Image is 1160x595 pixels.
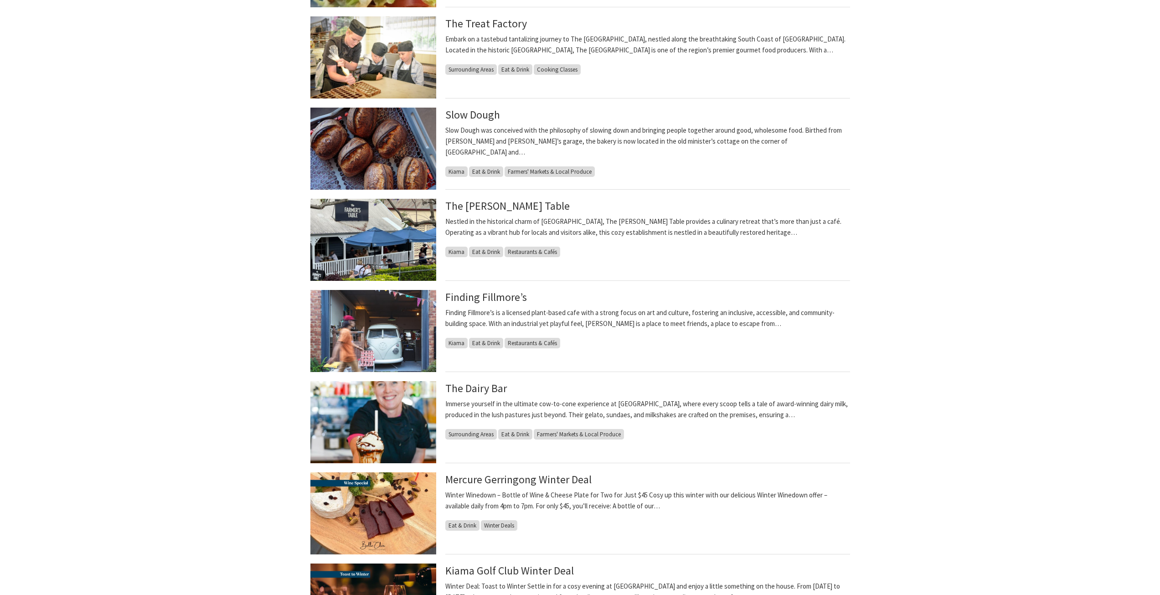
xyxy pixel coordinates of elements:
span: Eat & Drink [469,166,503,177]
a: Finding Fillmore’s [445,290,527,304]
span: Surrounding Areas [445,64,497,75]
a: Slow Dough [445,108,500,122]
img: Sour Dough Loafs [310,108,436,190]
span: Winter Deals [481,520,517,531]
span: Kiama [445,166,468,177]
a: The Dairy Bar [445,381,507,395]
span: Eat & Drink [445,520,479,531]
p: Winter Winedown – Bottle of Wine & Cheese Plate for Two for Just $45 Cosy up this winter with our... [445,490,850,512]
img: Entrance from Collins Street [310,199,436,281]
p: Slow Dough was conceived with the philosophy of slowing down and bringing people together around ... [445,125,850,158]
span: Eat & Drink [469,247,503,257]
p: Embark on a tastebud tantalizing journey to The [GEOGRAPHIC_DATA], nestled along the breathtaking... [445,34,850,56]
span: Farmers' Markets & Local Produce [505,166,595,177]
span: Cooking Classes [534,64,581,75]
p: Nestled in the historical charm of [GEOGRAPHIC_DATA], The [PERSON_NAME] Table provides a culinary... [445,216,850,238]
a: The Treat Factory [445,16,527,31]
span: Surrounding Areas [445,429,497,440]
span: Restaurants & Cafés [505,247,560,257]
span: Farmers' Markets & Local Produce [534,429,624,440]
span: Kiama [445,338,468,348]
img: Retro VW van in café garage with bunting, bar setup, and person walking past. [310,290,436,372]
span: Eat & Drink [469,338,503,348]
span: Eat & Drink [498,64,532,75]
a: Kiama Golf Club Winter Deal [445,564,574,578]
span: Kiama [445,247,468,257]
span: Eat & Drink [498,429,532,440]
a: Mercure Gerringong Winter Deal [445,472,592,486]
a: The [PERSON_NAME] Table [445,199,570,213]
p: Immerse yourself in the ultimate cow-to-cone experience at [GEOGRAPHIC_DATA], where every scoop t... [445,398,850,420]
span: Restaurants & Cafés [505,338,560,348]
img: Chocolate Workshops [310,16,436,98]
img: The Dairy Bar Milk Bar Cafe [310,381,436,463]
p: Finding Fillmore’s is a licensed plant-based cafe with a strong focus on art and culture, fosteri... [445,307,850,329]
